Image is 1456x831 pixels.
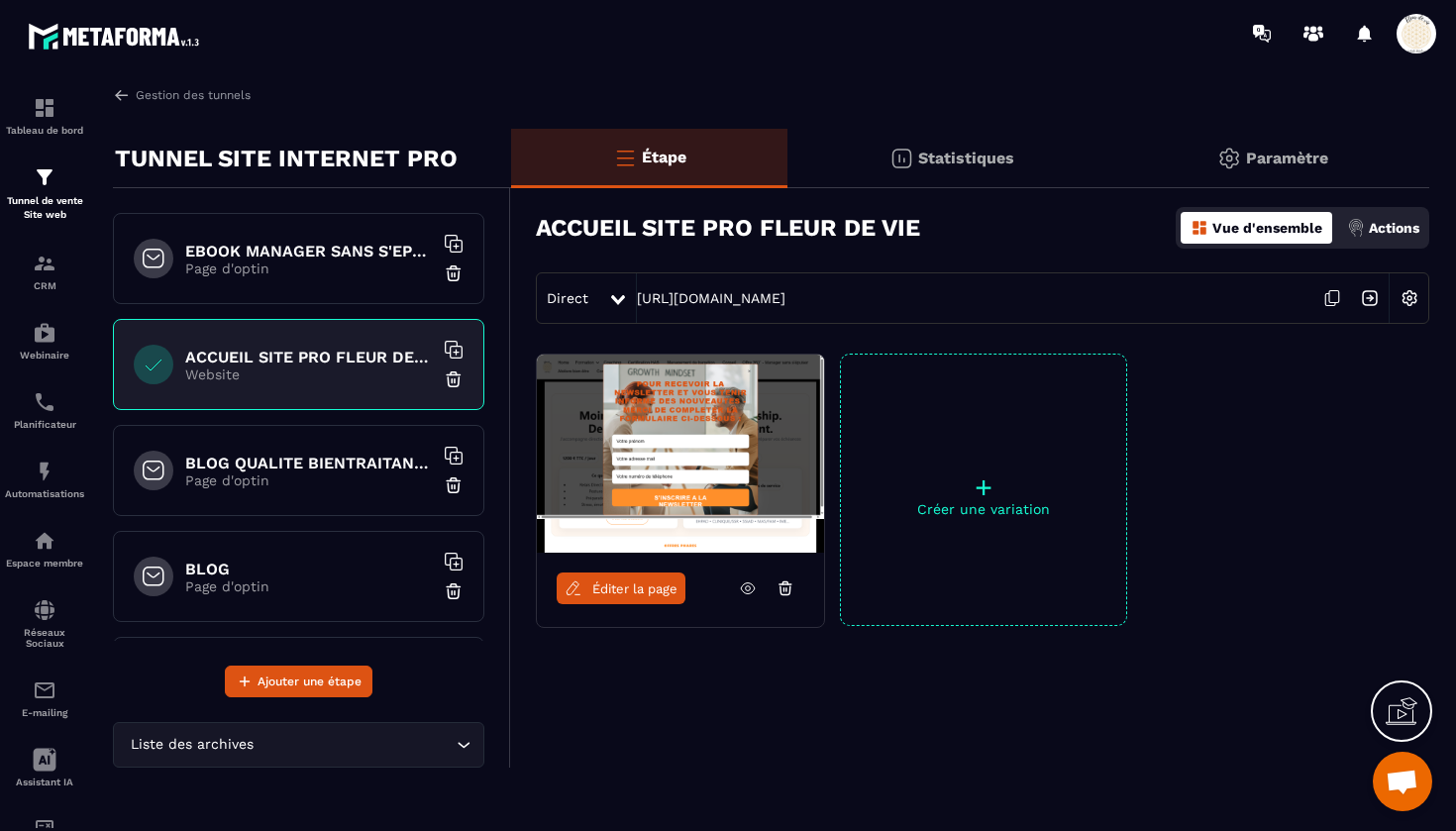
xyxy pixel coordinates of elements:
[33,321,56,345] img: automations
[536,214,920,242] h3: ACCUEIL SITE PRO FLEUR DE VIE
[126,734,258,756] span: Liste des archives
[642,148,686,166] p: Étape
[5,306,84,375] a: automationsautomationsWebinaire
[841,501,1126,517] p: Créer une variation
[1373,752,1432,811] div: Ouvrir le chat
[33,460,56,483] img: automations
[33,165,56,189] img: formation
[5,375,84,445] a: schedulerschedulerPlanificateur
[444,369,464,389] img: trash
[185,578,433,594] p: Page d'optin
[557,572,685,604] a: Éditer la page
[1391,279,1428,317] img: setting-w.858f3a88.svg
[5,707,84,718] p: E-mailing
[637,290,785,306] a: [URL][DOMAIN_NAME]
[5,514,84,583] a: automationsautomationsEspace membre
[113,722,484,768] div: Search for option
[841,473,1126,501] p: +
[185,454,433,472] h6: BLOG QUALITE BIENTRAITANCE
[185,560,433,578] h6: BLOG
[115,139,458,178] p: TUNNEL SITE INTERNET PRO
[1351,279,1389,317] img: arrow-next.bcc2205e.svg
[5,280,84,291] p: CRM
[5,445,84,514] a: automationsautomationsAutomatisations
[5,194,84,222] p: Tunnel de vente Site web
[33,390,56,414] img: scheduler
[185,260,433,276] p: Page d'optin
[185,366,433,382] p: Website
[225,666,372,697] button: Ajouter une étape
[1369,220,1419,236] p: Actions
[33,678,56,702] img: email
[1212,220,1322,236] p: Vue d'ensemble
[613,146,637,169] img: bars-o.4a397970.svg
[113,86,251,104] a: Gestion des tunnels
[889,147,913,170] img: stats.20deebd0.svg
[5,350,84,361] p: Webinaire
[918,149,1014,167] p: Statistiques
[185,472,433,488] p: Page d'optin
[258,672,362,691] span: Ajouter une étape
[5,237,84,306] a: formationformationCRM
[28,18,206,54] img: logo
[5,733,84,802] a: Assistant IA
[547,290,588,306] span: Direct
[444,263,464,283] img: trash
[537,355,824,553] img: image
[33,96,56,120] img: formation
[185,348,433,366] h6: ACCUEIL SITE PRO FLEUR DE VIE
[1246,149,1328,167] p: Paramètre
[5,558,84,569] p: Espace membre
[5,81,84,151] a: formationformationTableau de bord
[444,581,464,601] img: trash
[258,734,452,756] input: Search for option
[1347,219,1365,237] img: actions.d6e523a2.png
[33,529,56,553] img: automations
[5,125,84,136] p: Tableau de bord
[1217,147,1241,170] img: setting-gr.5f69749f.svg
[113,86,131,104] img: arrow
[592,581,677,596] span: Éditer la page
[1191,219,1208,237] img: dashboard-orange.40269519.svg
[5,151,84,237] a: formationformationTunnel de vente Site web
[5,664,84,733] a: emailemailE-mailing
[5,627,84,649] p: Réseaux Sociaux
[33,598,56,622] img: social-network
[33,252,56,275] img: formation
[5,419,84,430] p: Planificateur
[5,777,84,787] p: Assistant IA
[444,475,464,495] img: trash
[5,488,84,499] p: Automatisations
[185,242,433,260] h6: EBOOK MANAGER SANS S'EPUISER OFFERT
[5,583,84,664] a: social-networksocial-networkRéseaux Sociaux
